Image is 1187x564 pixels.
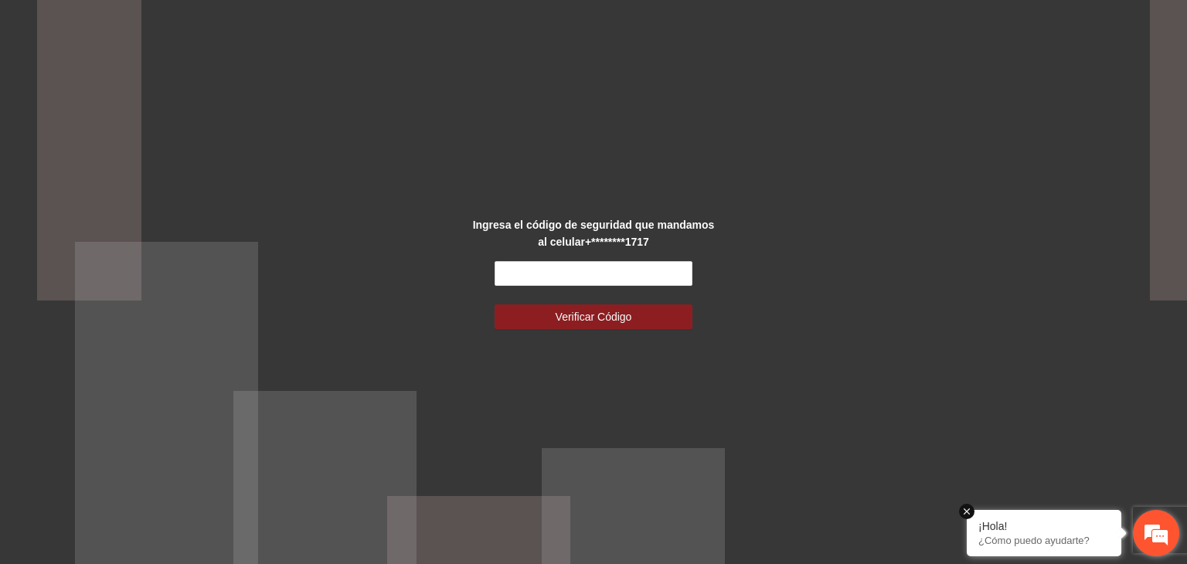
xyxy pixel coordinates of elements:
[253,8,291,45] div: Minimizar ventana de chat en vivo
[90,190,213,346] span: Estamos en línea.
[473,219,715,248] strong: Ingresa el código de seguridad que mandamos al celular +********1717
[495,304,692,329] button: Verificar Código
[8,389,294,443] textarea: Escriba su mensaje y pulse “Intro”
[556,308,632,325] span: Verificar Código
[80,79,260,99] div: Chatee con nosotros ahora
[978,535,1110,546] p: ¿Cómo puedo ayudarte?
[978,520,1110,532] div: ¡Hola!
